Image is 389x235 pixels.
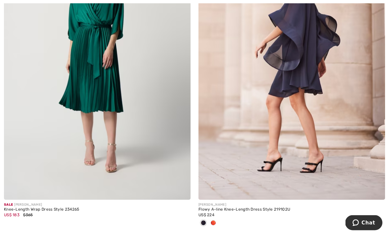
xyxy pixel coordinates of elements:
span: $365 [23,213,33,218]
div: Flowy A-line Knee-Length Dress Style 219102U [198,208,385,212]
span: US$ 183 [4,213,19,218]
span: Sale [4,203,13,207]
div: Navy [198,218,208,229]
div: [PERSON_NAME] [4,203,191,208]
div: [PERSON_NAME] [198,203,385,208]
div: Knee-Length Wrap Dress Style 234265 [4,208,191,212]
div: Fiesta Coral [208,218,218,229]
iframe: Opens a widget where you can chat to one of our agents [345,215,382,232]
span: US$ 224 [198,213,214,218]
